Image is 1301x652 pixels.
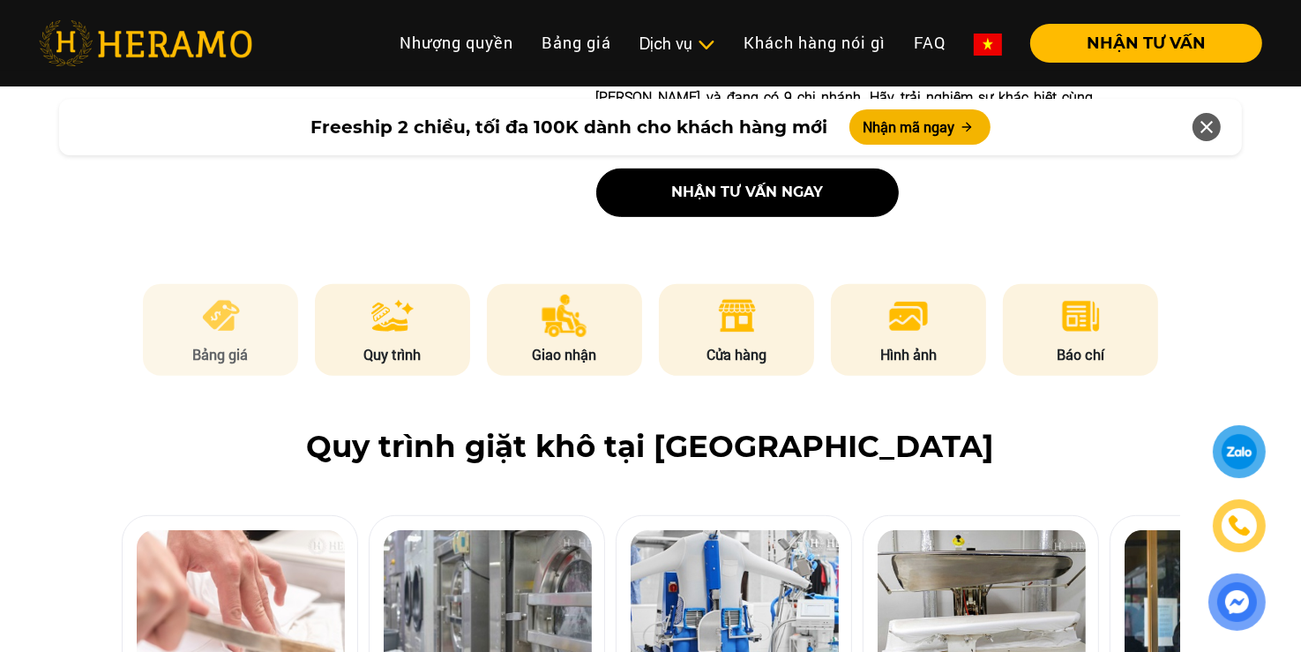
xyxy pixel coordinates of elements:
a: Bảng giá [527,24,625,62]
p: Bảng giá [143,344,298,365]
p: Quy trình [315,344,470,365]
img: news.png [1059,295,1103,337]
span: Freeship 2 chiều, tối đa 100K dành cho khách hàng mới [311,114,828,140]
div: Dịch vụ [639,32,715,56]
img: store.png [715,295,759,337]
img: process.png [371,295,414,337]
p: Hình ảnh [831,344,986,365]
a: phone-icon [1215,502,1263,550]
img: image.png [887,295,930,337]
h2: Quy trình giặt khô tại [GEOGRAPHIC_DATA] [39,429,1262,465]
img: delivery.png [542,295,587,337]
img: phone-icon [1227,513,1252,538]
a: NHẬN TƯ VẤN [1016,35,1262,51]
a: FAQ [900,24,960,62]
button: nhận tư vấn ngay [596,169,899,217]
img: subToggleIcon [697,36,715,54]
p: Giao nhận [487,344,642,365]
p: Báo chí [1003,344,1158,365]
img: heramo-logo.png [39,20,252,66]
img: pricing.png [199,295,243,337]
button: NHẬN TƯ VẤN [1030,24,1262,63]
p: Cửa hàng [659,344,814,365]
a: Nhượng quyền [385,24,527,62]
button: Nhận mã ngay [849,109,991,145]
img: vn-flag.png [974,34,1002,56]
a: Khách hàng nói gì [729,24,900,62]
